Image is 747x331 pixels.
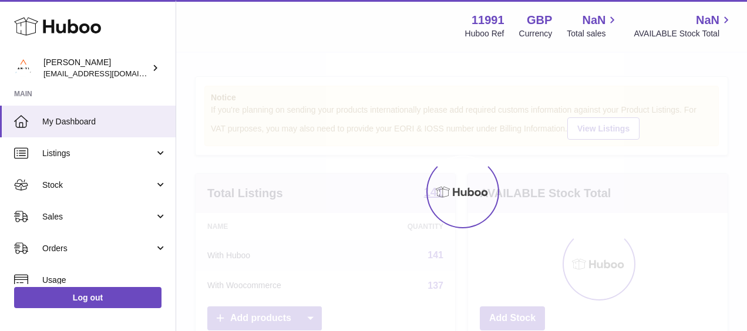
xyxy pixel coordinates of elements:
span: Usage [42,275,167,286]
span: NaN [696,12,719,28]
a: Log out [14,287,161,308]
div: Huboo Ref [465,28,504,39]
div: [PERSON_NAME] [43,57,149,79]
span: My Dashboard [42,116,167,127]
span: AVAILABLE Stock Total [634,28,733,39]
span: Orders [42,243,154,254]
strong: 11991 [472,12,504,28]
div: Currency [519,28,553,39]
span: Sales [42,211,154,222]
a: NaN Total sales [567,12,619,39]
span: Stock [42,180,154,191]
strong: GBP [527,12,552,28]
span: Listings [42,148,154,159]
span: Total sales [567,28,619,39]
span: NaN [582,12,605,28]
span: [EMAIL_ADDRESS][DOMAIN_NAME] [43,69,173,78]
a: NaN AVAILABLE Stock Total [634,12,733,39]
img: info@an-y1.com [14,59,32,77]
